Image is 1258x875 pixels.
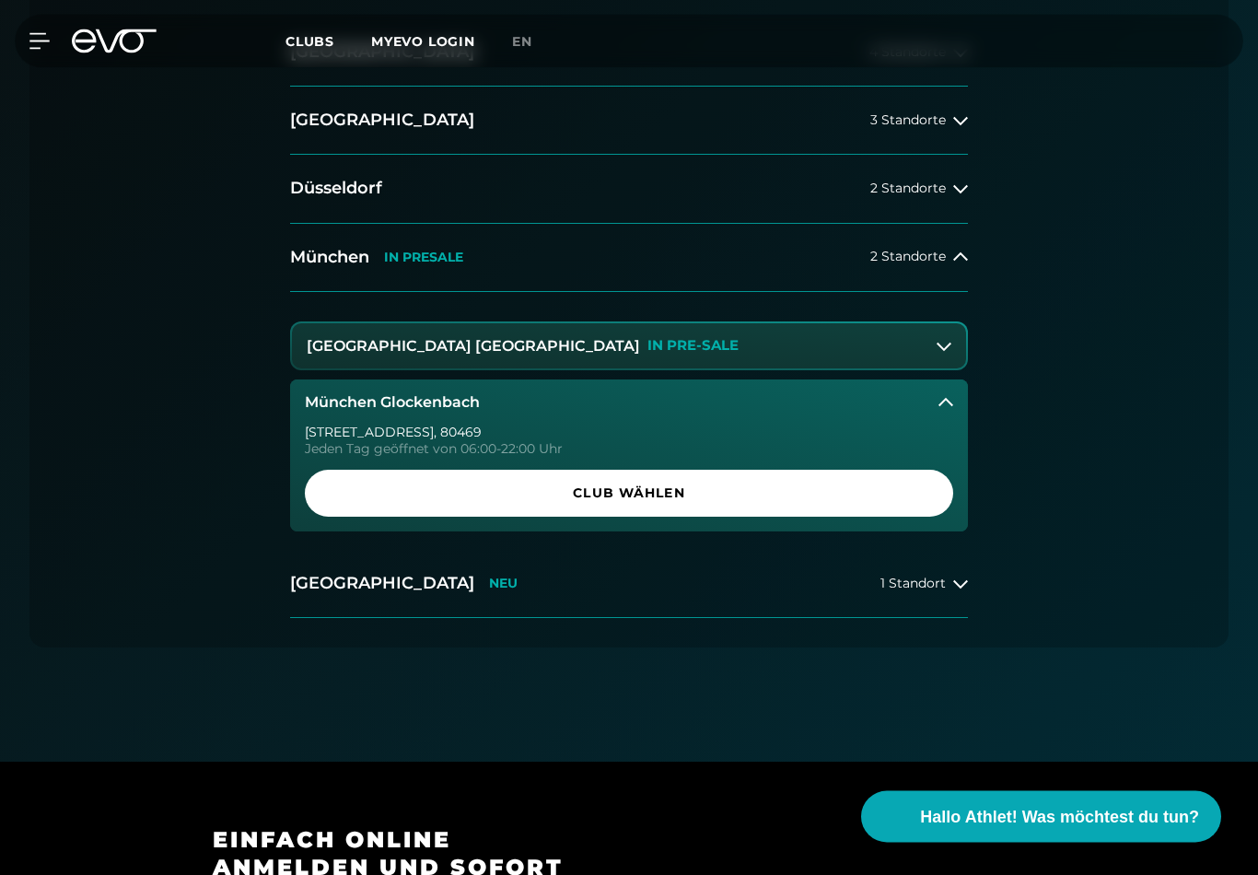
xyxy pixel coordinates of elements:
a: en [512,31,554,52]
h2: [GEOGRAPHIC_DATA] [290,110,474,133]
span: 1 Standort [880,577,946,591]
h2: [GEOGRAPHIC_DATA] [290,573,474,596]
p: IN PRESALE [384,251,463,266]
a: MYEVO LOGIN [371,33,475,50]
button: München Glockenbach [290,380,968,426]
p: IN PRE-SALE [647,339,739,355]
span: Clubs [285,33,334,50]
span: en [512,33,532,50]
span: 3 Standorte [870,114,946,128]
h3: [GEOGRAPHIC_DATA] [GEOGRAPHIC_DATA] [307,339,640,356]
h2: München [290,247,369,270]
button: [GEOGRAPHIC_DATA]3 Standorte [290,87,968,156]
button: [GEOGRAPHIC_DATA] [GEOGRAPHIC_DATA]IN PRE-SALE [292,324,966,370]
button: Hallo Athlet! Was möchtest du tun? [861,791,1221,843]
p: NEU [489,577,518,592]
a: Clubs [285,32,371,50]
h3: München Glockenbach [305,395,480,412]
span: 2 Standorte [870,182,946,196]
div: Jeden Tag geöffnet von 06:00-22:00 Uhr [305,443,953,456]
button: Düsseldorf2 Standorte [290,156,968,224]
h2: Düsseldorf [290,178,382,201]
span: Hallo Athlet! Was möchtest du tun? [920,805,1199,830]
div: [STREET_ADDRESS] , 80469 [305,426,953,439]
span: 2 Standorte [870,251,946,264]
button: MünchenIN PRESALE2 Standorte [290,225,968,293]
span: Club wählen [327,484,931,504]
a: Club wählen [305,471,953,518]
button: [GEOGRAPHIC_DATA]NEU1 Standort [290,551,968,619]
